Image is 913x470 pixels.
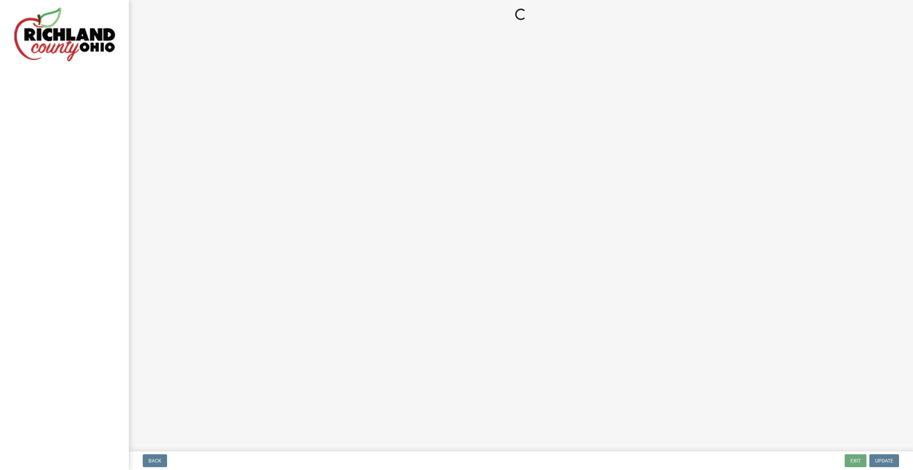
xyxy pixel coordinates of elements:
span: Update [875,458,893,464]
button: Update [869,454,899,467]
img: Richland County, Ohio [14,8,115,61]
span: Back [148,458,161,464]
button: Back [143,454,167,467]
button: Exit [845,454,866,467]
